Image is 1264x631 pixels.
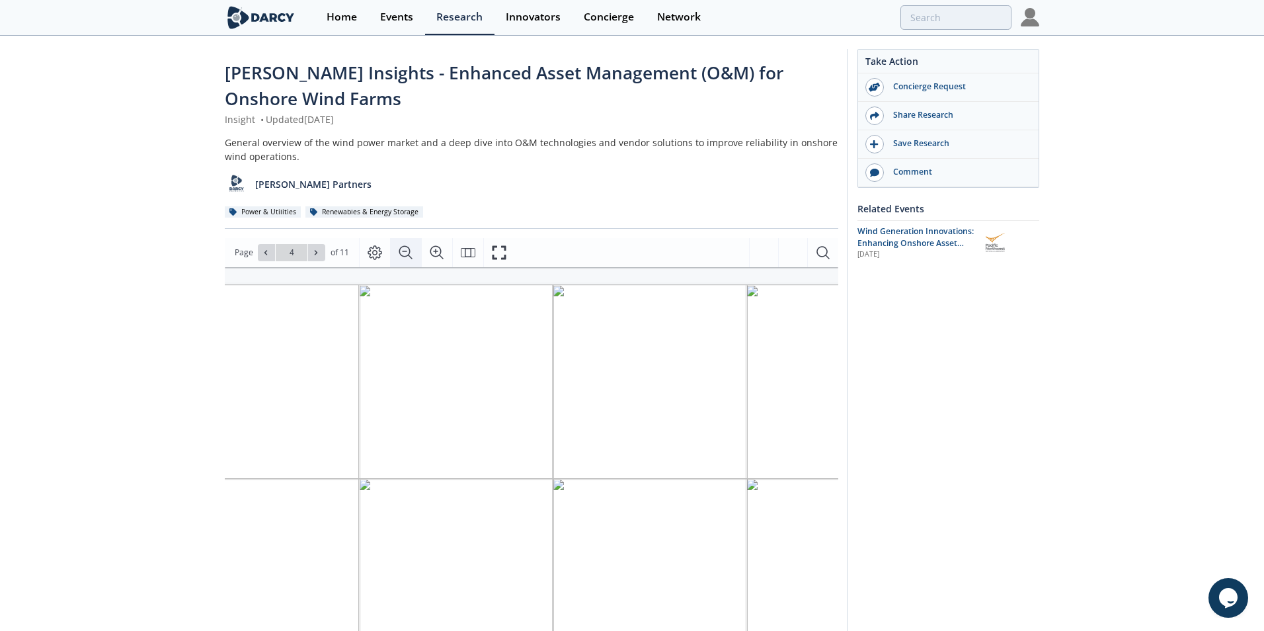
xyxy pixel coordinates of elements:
[857,197,1039,220] div: Related Events
[436,12,483,22] div: Research
[225,112,838,126] div: Insight Updated [DATE]
[857,249,974,260] div: [DATE]
[380,12,413,22] div: Events
[258,113,266,126] span: •
[225,206,301,218] div: Power & Utilities
[225,136,838,163] div: General overview of the wind power market and a deep dive into O&M technologies and vendor soluti...
[225,61,783,110] span: [PERSON_NAME] Insights - Enhanced Asset Management (O&M) for Onshore Wind Farms
[884,109,1032,121] div: Share Research
[506,12,561,22] div: Innovators
[305,206,423,218] div: Renewables & Energy Storage
[884,138,1032,149] div: Save Research
[900,5,1011,30] input: Advanced Search
[857,226,1039,261] a: Wind Generation Innovations: Enhancing Onshore Asset Performance and Enabling Offshore Networks [...
[984,231,1007,254] img: Pacific Northwest National Laboratory
[225,6,297,29] img: logo-wide.svg
[657,12,701,22] div: Network
[1208,578,1251,618] iframe: chat widget
[858,54,1039,73] div: Take Action
[884,166,1032,178] div: Comment
[884,81,1032,93] div: Concierge Request
[327,12,357,22] div: Home
[584,12,634,22] div: Concierge
[857,226,974,273] span: Wind Generation Innovations: Enhancing Onshore Asset Performance and Enabling Offshore Networks
[255,177,372,191] p: [PERSON_NAME] Partners
[1021,8,1039,26] img: Profile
